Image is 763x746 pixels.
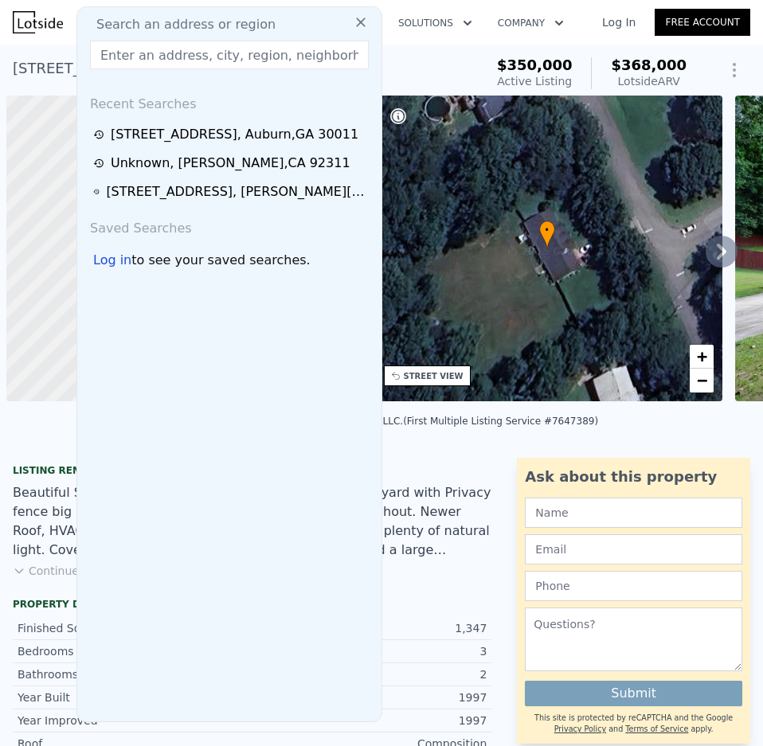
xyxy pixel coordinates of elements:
[84,15,276,34] span: Search an address or region
[90,41,369,69] input: Enter an address, city, region, neighborhood or zip code
[655,9,750,36] a: Free Account
[690,345,714,369] a: Zoom in
[84,206,375,244] div: Saved Searches
[111,154,350,173] div: Unknown , [PERSON_NAME] , CA 92311
[485,9,577,37] button: Company
[625,725,688,733] a: Terms of Service
[583,14,655,30] a: Log In
[13,464,491,477] div: Listing remarks
[93,251,131,270] div: Log in
[106,182,370,201] div: [STREET_ADDRESS] , [PERSON_NAME][GEOGRAPHIC_DATA] , GA 31206
[13,11,63,33] img: Lotside
[525,466,742,488] div: Ask about this property
[18,620,252,636] div: Finished Sqft
[18,689,252,705] div: Year Built
[611,57,687,73] span: $368,000
[84,82,375,120] div: Recent Searches
[13,598,491,611] div: Property details
[554,725,606,733] a: Privacy Policy
[18,666,252,682] div: Bathrooms
[93,125,370,144] a: [STREET_ADDRESS], Auburn,GA 30011
[385,9,485,37] button: Solutions
[611,73,687,89] div: Lotside ARV
[111,125,358,144] div: [STREET_ADDRESS] , Auburn , GA 30011
[539,223,555,237] span: •
[131,251,310,270] span: to see your saved searches.
[697,346,707,366] span: +
[18,643,252,659] div: Bedrooms
[525,713,742,736] div: This site is protected by reCAPTCHA and the Google and apply.
[525,534,742,564] input: Email
[497,75,572,88] span: Active Listing
[525,571,742,601] input: Phone
[718,54,750,86] button: Show Options
[497,57,573,73] span: $350,000
[697,370,707,390] span: −
[539,221,555,248] div: •
[404,370,464,382] div: STREET VIEW
[13,483,491,560] div: Beautiful Step-Less Ranch close to everything. Huge backyard with Privacy fence big enough for an...
[525,498,742,528] input: Name
[13,563,125,579] button: Continue reading
[525,681,742,706] button: Submit
[93,154,370,173] a: Unknown, [PERSON_NAME],CA 92311
[690,369,714,393] a: Zoom out
[18,713,252,728] div: Year Improved
[13,57,296,80] div: [STREET_ADDRESS] , Auburn , GA 30011
[93,182,370,201] a: [STREET_ADDRESS], [PERSON_NAME][GEOGRAPHIC_DATA],GA 31206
